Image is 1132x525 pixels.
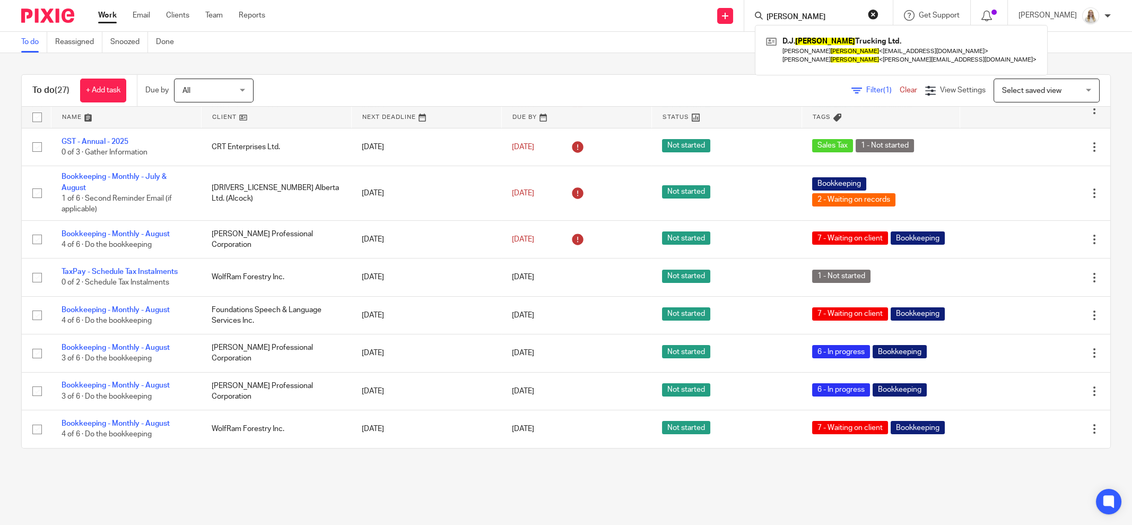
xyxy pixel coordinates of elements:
[351,296,501,334] td: [DATE]
[205,10,223,21] a: Team
[201,220,351,258] td: [PERSON_NAME] Professional Corporation
[512,425,534,433] span: [DATE]
[512,312,534,319] span: [DATE]
[166,10,189,21] a: Clients
[21,32,47,53] a: To do
[512,349,534,357] span: [DATE]
[512,190,534,197] span: [DATE]
[812,307,888,321] span: 7 - Waiting on client
[62,230,170,238] a: Bookkeeping - Monthly - August
[62,268,178,276] a: TaxPay - Schedule Tax Instalments
[62,420,170,427] a: Bookkeeping - Monthly - August
[873,345,927,358] span: Bookkeeping
[351,334,501,372] td: [DATE]
[62,241,152,248] span: 4 of 6 · Do the bookkeeping
[873,383,927,397] span: Bookkeeping
[351,410,501,448] td: [DATE]
[891,307,945,321] span: Bookkeeping
[812,139,853,152] span: Sales Tax
[32,85,69,96] h1: To do
[813,114,831,120] span: Tags
[62,393,152,400] span: 3 of 6 · Do the bookkeeping
[662,383,710,397] span: Not started
[201,296,351,334] td: Foundations Speech & Language Services Inc.
[812,421,888,434] span: 7 - Waiting on client
[62,431,152,438] span: 4 of 6 · Do the bookkeeping
[62,149,147,156] span: 0 of 3 · Gather Information
[145,85,169,96] p: Due by
[55,86,69,94] span: (27)
[919,12,960,19] span: Get Support
[239,10,265,21] a: Reports
[891,421,945,434] span: Bookkeeping
[133,10,150,21] a: Email
[662,185,710,199] span: Not started
[80,79,126,102] a: + Add task
[900,87,917,94] a: Clear
[182,87,190,94] span: All
[201,410,351,448] td: WolfRam Forestry Inc.
[351,220,501,258] td: [DATE]
[662,139,710,152] span: Not started
[856,139,914,152] span: 1 - Not started
[662,270,710,283] span: Not started
[351,259,501,296] td: [DATE]
[662,345,710,358] span: Not started
[201,128,351,166] td: CRT Enterprises Ltd.
[55,32,102,53] a: Reassigned
[812,231,888,245] span: 7 - Waiting on client
[156,32,182,53] a: Done
[351,372,501,410] td: [DATE]
[201,259,351,296] td: WolfRam Forestry Inc.
[812,193,895,206] span: 2 - Waiting on records
[110,32,148,53] a: Snoozed
[883,87,892,94] span: (1)
[812,177,866,191] span: Bookkeeping
[62,306,170,314] a: Bookkeeping - Monthly - August
[351,128,501,166] td: [DATE]
[62,344,170,351] a: Bookkeeping - Monthly - August
[62,317,152,324] span: 4 of 6 · Do the bookkeeping
[1018,10,1077,21] p: [PERSON_NAME]
[512,236,534,243] span: [DATE]
[1082,7,1099,24] img: Headshot%2011-2024%20white%20background%20square%202.JPG
[512,274,534,281] span: [DATE]
[662,231,710,245] span: Not started
[62,138,128,145] a: GST - Annual - 2025
[662,307,710,321] span: Not started
[940,87,986,94] span: View Settings
[351,166,501,221] td: [DATE]
[98,10,117,21] a: Work
[62,382,170,389] a: Bookkeeping - Monthly - August
[62,195,172,213] span: 1 of 6 · Second Reminder Email (if applicable)
[812,345,870,358] span: 6 - In progress
[1002,87,1061,94] span: Select saved view
[868,9,878,20] button: Clear
[812,383,870,397] span: 6 - In progress
[891,231,945,245] span: Bookkeeping
[812,270,870,283] span: 1 - Not started
[62,279,169,287] span: 0 of 2 · Schedule Tax Instalments
[512,143,534,151] span: [DATE]
[512,388,534,395] span: [DATE]
[201,372,351,410] td: [PERSON_NAME] Professional Corporation
[62,355,152,363] span: 3 of 6 · Do the bookkeeping
[62,173,167,191] a: Bookkeeping - Monthly - July & August
[21,8,74,23] img: Pixie
[765,13,861,22] input: Search
[866,87,900,94] span: Filter
[201,166,351,221] td: [DRIVERS_LICENSE_NUMBER] Alberta Ltd. (Alcock)
[662,421,710,434] span: Not started
[201,334,351,372] td: [PERSON_NAME] Professional Corporation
